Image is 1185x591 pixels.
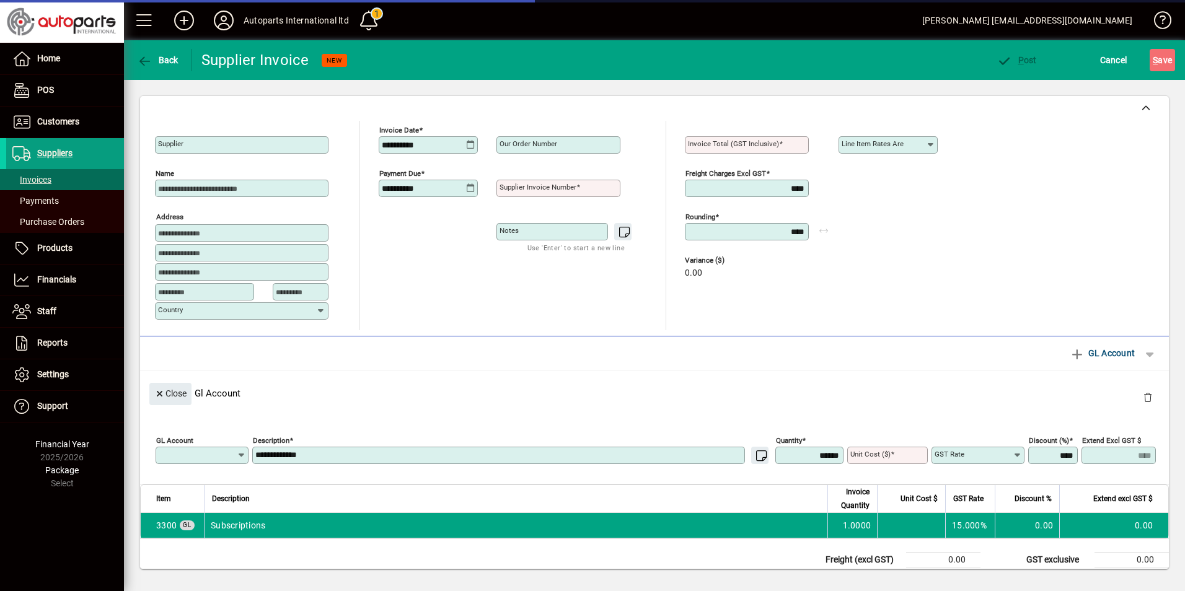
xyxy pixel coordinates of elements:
[1020,567,1095,582] td: GST
[688,139,779,148] mat-label: Invoice Total (GST inclusive)
[6,190,124,211] a: Payments
[253,436,289,444] mat-label: Description
[158,305,183,314] mat-label: Country
[685,256,759,265] span: Variance ($)
[12,196,59,206] span: Payments
[45,465,79,475] span: Package
[140,370,1169,416] div: Gl Account
[158,139,183,148] mat-label: Supplier
[149,383,192,405] button: Close
[935,450,964,458] mat-label: GST rate
[1133,392,1163,403] app-page-header-button: Delete
[156,519,177,532] span: Subscriptions
[6,233,124,264] a: Products
[835,485,870,512] span: Invoice Quantity
[37,116,79,126] span: Customers
[156,436,193,444] mat-label: GL Account
[1018,55,1024,65] span: P
[1133,383,1163,413] button: Delete
[1150,49,1175,71] button: Save
[6,169,124,190] a: Invoices
[1095,567,1169,582] td: 0.00
[379,169,421,178] mat-label: Payment due
[6,211,124,232] a: Purchase Orders
[37,85,54,95] span: POS
[124,49,192,71] app-page-header-button: Back
[1100,50,1127,70] span: Cancel
[37,274,76,284] span: Financials
[842,139,904,148] mat-label: Line item rates are
[997,55,1037,65] span: ost
[37,306,56,316] span: Staff
[12,175,51,185] span: Invoices
[685,169,766,178] mat-label: Freight charges excl GST
[37,338,68,348] span: Reports
[6,107,124,138] a: Customers
[6,328,124,359] a: Reports
[922,11,1132,30] div: [PERSON_NAME] [EMAIL_ADDRESS][DOMAIN_NAME]
[953,492,984,506] span: GST Rate
[327,56,342,64] span: NEW
[6,296,124,327] a: Staff
[183,522,192,528] span: GL
[500,183,576,191] mat-label: Supplier invoice number
[995,513,1059,538] td: 0.00
[6,43,124,74] a: Home
[993,49,1040,71] button: Post
[164,9,204,32] button: Add
[906,552,980,567] td: 0.00
[685,268,702,278] span: 0.00
[37,369,69,379] span: Settings
[6,391,124,422] a: Support
[1029,436,1069,444] mat-label: Discount (%)
[685,212,715,221] mat-label: Rounding
[819,567,906,582] td: Rounding
[6,265,124,295] a: Financials
[1095,552,1169,567] td: 0.00
[244,11,349,30] div: Autoparts International ltd
[827,513,877,538] td: 1.0000
[379,126,419,134] mat-label: Invoice date
[37,243,73,253] span: Products
[156,169,174,178] mat-label: Name
[6,75,124,106] a: POS
[204,9,244,32] button: Profile
[906,567,980,582] td: 0.00
[1020,552,1095,567] td: GST exclusive
[201,50,309,70] div: Supplier Invoice
[12,217,84,227] span: Purchase Orders
[134,49,182,71] button: Back
[850,450,891,458] mat-label: Unit Cost ($)
[212,492,250,506] span: Description
[776,436,802,444] mat-label: Quantity
[1059,513,1168,538] td: 0.00
[156,492,171,506] span: Item
[37,53,60,63] span: Home
[154,383,187,404] span: Close
[527,240,625,255] mat-hint: Use 'Enter' to start a new line
[901,492,938,506] span: Unit Cost $
[37,148,73,158] span: Suppliers
[819,552,906,567] td: Freight (excl GST)
[146,387,195,398] app-page-header-button: Close
[1015,492,1052,506] span: Discount %
[500,226,519,235] mat-label: Notes
[500,139,557,148] mat-label: Our order number
[6,359,124,390] a: Settings
[1097,49,1130,71] button: Cancel
[37,401,68,411] span: Support
[35,439,89,449] span: Financial Year
[945,513,995,538] td: 15.000%
[1153,50,1172,70] span: ave
[1082,436,1141,444] mat-label: Extend excl GST $
[1153,55,1158,65] span: S
[137,55,178,65] span: Back
[204,513,827,538] td: Subscriptions
[1145,2,1170,43] a: Knowledge Base
[1093,492,1153,506] span: Extend excl GST $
